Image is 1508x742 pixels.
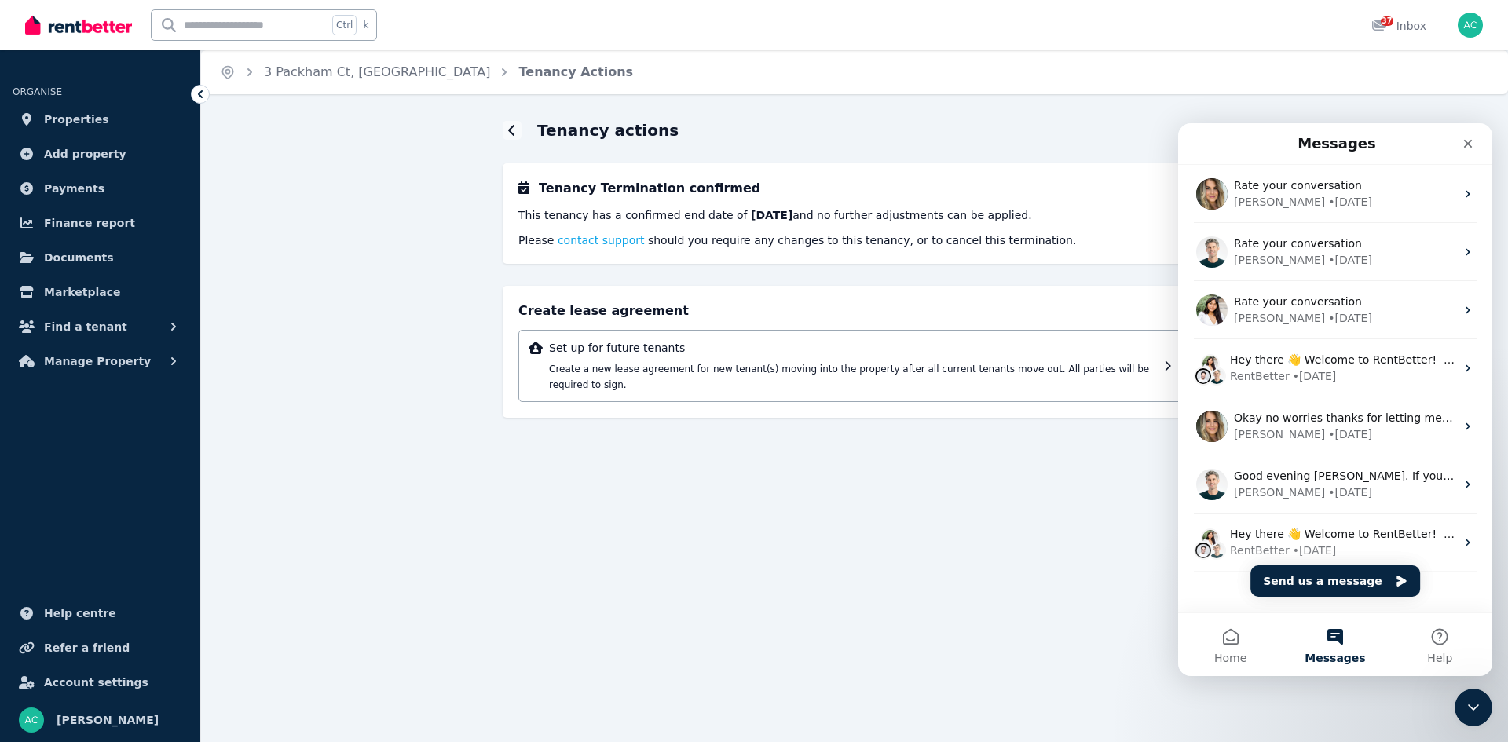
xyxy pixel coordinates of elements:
[751,209,792,221] strong: [DATE]
[44,673,148,692] span: Account settings
[36,529,68,540] span: Home
[25,13,132,37] img: RentBetter
[44,638,130,657] span: Refer a friend
[13,86,62,97] span: ORGANISE
[52,245,112,261] div: RentBetter
[13,207,188,239] a: Finance report
[13,632,188,663] a: Refer a friend
[23,405,42,424] img: Rochelle avatar
[115,419,159,436] div: • [DATE]
[518,330,1191,402] a: Set up for future tenantsCreate a new lease agreement for new tenant(s) moving into the property ...
[249,529,274,540] span: Help
[52,230,939,243] span: Hey there 👋 Welcome to RentBetter! On RentBetter, taking control and managing your property is ea...
[1455,689,1492,726] iframe: Intercom live chat
[549,340,1158,356] p: Set up for future tenants
[56,361,147,378] div: [PERSON_NAME]
[558,234,645,247] span: contact support
[150,303,194,320] div: • [DATE]
[13,311,188,342] button: Find a tenant
[44,317,127,336] span: Find a tenant
[518,179,1191,198] h4: Tenancy Termination confirmed
[210,490,314,553] button: Help
[549,364,1149,390] span: Create a new lease agreement for new tenant(s) moving into the property after all current tenants...
[44,110,109,129] span: Properties
[13,345,188,377] button: Manage Property
[44,214,135,232] span: Finance report
[537,119,679,141] h1: Tenancy actions
[19,707,44,733] img: Anish Cherian
[44,352,151,371] span: Manage Property
[13,598,188,629] a: Help centre
[44,604,116,623] span: Help centre
[115,245,159,261] div: • [DATE]
[104,490,209,553] button: Messages
[18,345,49,377] img: Profile image for Jeremy
[518,64,633,79] a: Tenancy Actions
[13,173,188,204] a: Payments
[18,287,49,319] img: Profile image for Jodie
[150,361,194,378] div: • [DATE]
[13,242,188,273] a: Documents
[52,404,939,417] span: Hey there 👋 Welcome to RentBetter! On RentBetter, taking control and managing your property is ea...
[44,283,120,302] span: Marketplace
[16,418,35,437] img: Earl avatar
[332,15,357,35] span: Ctrl
[201,50,652,94] nav: Breadcrumb
[1178,123,1492,676] iframe: Intercom live chat
[1458,13,1483,38] img: Anish Cherian
[363,19,368,31] span: k
[13,104,188,135] a: Properties
[264,64,490,79] a: 3 Packham Ct, [GEOGRAPHIC_DATA]
[518,207,1191,223] p: This tenancy has a confirmed end date of and no further adjustments can be applied.
[56,303,147,320] div: [PERSON_NAME]
[126,529,187,540] span: Messages
[518,302,1191,320] h4: Create lease agreement
[13,667,188,698] a: Account settings
[13,276,188,308] a: Marketplace
[52,419,112,436] div: RentBetter
[57,711,159,729] span: [PERSON_NAME]
[29,418,48,437] img: Jeremy avatar
[44,144,126,163] span: Add property
[56,288,308,301] span: Okay no worries thanks for letting me know :)
[13,138,188,170] a: Add property
[518,232,1191,248] p: Please should you require any changes to this tenancy, or to cancel this termination.
[44,248,114,267] span: Documents
[44,179,104,198] span: Payments
[1371,18,1426,34] div: Inbox
[72,442,242,473] button: Send us a message
[1381,16,1393,26] span: 37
